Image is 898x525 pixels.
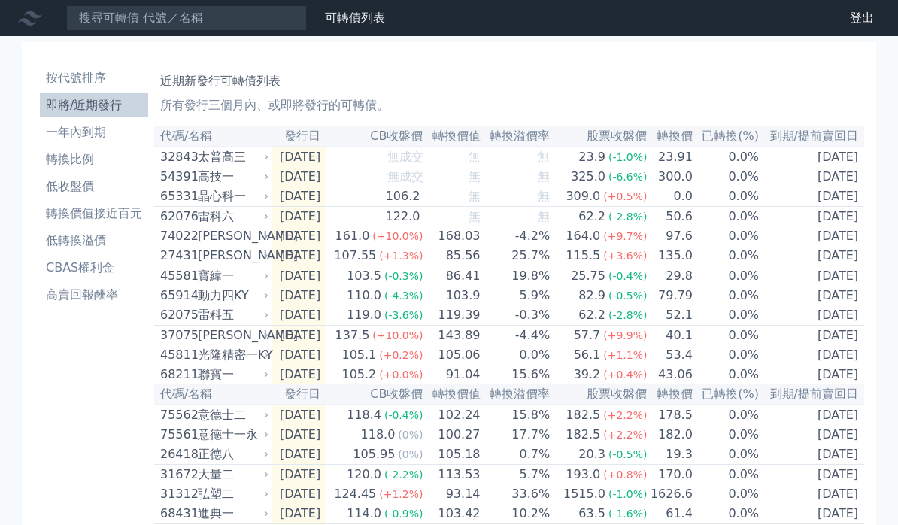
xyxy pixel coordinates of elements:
div: 32843 [160,148,194,166]
td: 19.3 [648,445,693,465]
li: 轉換比例 [40,150,148,168]
th: 到期/提前賣回日 [760,126,864,147]
a: 高賣回報酬率 [40,283,148,307]
div: 62.2 [575,208,608,226]
div: 105.95 [350,445,398,463]
th: 代碼/名稱 [154,126,272,147]
div: 高技一 [198,168,265,186]
span: (-2.8%) [608,211,648,223]
span: 無成交 [387,169,423,184]
td: 0.0% [693,326,760,346]
span: (-1.0%) [608,488,648,500]
td: 53.4 [648,345,693,365]
div: 意德士二 [198,406,265,424]
td: [DATE] [760,445,864,465]
h1: 近期新發行可轉債列表 [160,72,858,90]
td: [DATE] [760,187,864,207]
td: 0.0% [693,147,760,167]
div: 182.5 [563,426,603,444]
span: 無 [538,209,550,223]
td: 168.03 [424,226,481,246]
th: 轉換溢價率 [481,384,551,405]
td: [DATE] [760,266,864,287]
td: 0.0% [693,504,760,524]
span: (-2.2%) [384,469,423,481]
div: 182.5 [563,406,603,424]
td: 143.89 [424,326,481,346]
div: 118.4 [344,406,384,424]
span: (-0.4%) [608,270,648,282]
td: 102.24 [424,405,481,425]
td: [DATE] [760,246,864,266]
div: 193.0 [563,466,603,484]
td: [DATE] [760,345,864,365]
div: 大量二 [198,466,265,484]
span: (-6.6%) [608,171,648,183]
th: CB收盤價 [326,384,423,405]
td: -4.2% [481,226,551,246]
td: 119.39 [424,305,481,326]
td: [DATE] [760,365,864,384]
a: 一年內到期 [40,120,148,144]
span: (-1.0%) [608,151,648,163]
td: [DATE] [760,286,864,305]
td: 0.0% [693,226,760,246]
td: [DATE] [272,167,326,187]
a: 低收盤價 [40,174,148,199]
td: [DATE] [272,207,326,227]
td: 0.0% [693,305,760,326]
td: 103.9 [424,286,481,305]
div: 光隆精密一KY [198,346,265,364]
div: 105.2 [338,366,379,384]
div: 62076 [160,208,194,226]
td: [DATE] [272,345,326,365]
td: 182.0 [648,425,693,445]
td: [DATE] [760,305,864,326]
td: 17.7% [481,425,551,445]
span: (+1.2%) [379,488,423,500]
td: 85.56 [424,246,481,266]
div: 62075 [160,306,194,324]
td: [DATE] [760,405,864,425]
td: 0.0% [693,425,760,445]
div: 正德八 [198,445,265,463]
div: 31312 [160,485,194,503]
div: 115.5 [563,247,603,265]
td: [DATE] [272,365,326,384]
td: 33.6% [481,484,551,504]
th: 轉換溢價率 [481,126,551,147]
a: 即將/近期發行 [40,93,148,117]
div: 114.0 [344,505,384,523]
span: (-1.6%) [608,508,648,520]
div: 54391 [160,168,194,186]
a: 低轉換溢價 [40,229,148,253]
div: 68431 [160,505,194,523]
td: [DATE] [272,445,326,465]
td: 40.1 [648,326,693,346]
span: (0%) [398,429,423,441]
div: 62.2 [575,306,608,324]
td: 23.91 [648,147,693,167]
div: 45811 [160,346,194,364]
div: 進典一 [198,505,265,523]
div: 動力四KY [198,287,265,305]
span: (+9.9%) [603,329,647,341]
a: 可轉債列表 [325,11,385,25]
td: 15.6% [481,365,551,384]
td: 0.0% [693,405,760,425]
div: 68211 [160,366,194,384]
td: 178.5 [648,405,693,425]
span: 無 [469,189,481,203]
div: 124.45 [331,485,379,503]
td: 25.7% [481,246,551,266]
div: [PERSON_NAME] [198,247,265,265]
div: 118.0 [358,426,399,444]
td: 300.0 [648,167,693,187]
span: 無成交 [387,150,423,164]
span: (-0.9%) [384,508,423,520]
td: 0.0% [481,345,551,365]
span: (-0.5%) [608,448,648,460]
td: 43.06 [648,365,693,384]
th: 轉換價值 [424,126,481,147]
td: [DATE] [272,147,326,167]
